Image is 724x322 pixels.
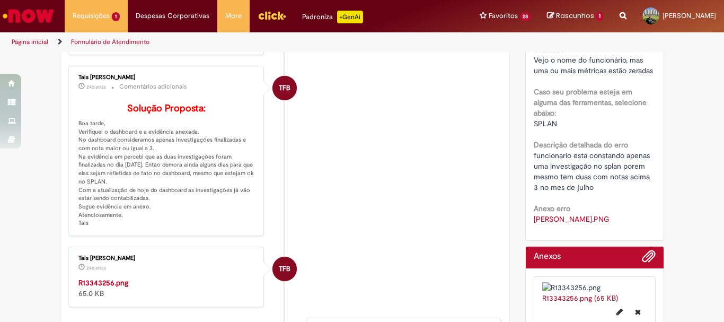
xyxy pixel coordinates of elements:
ul: Trilhas de página [8,32,475,52]
a: Download de Antonio.PNG [534,214,609,224]
img: R13343256.png [542,282,648,293]
p: +GenAi [337,11,363,23]
b: Descrição detalhada do erro [534,140,628,150]
span: TFB [279,75,290,101]
a: Página inicial [12,38,48,46]
img: ServiceNow [1,5,56,27]
div: Tais [PERSON_NAME] [78,255,255,262]
div: 65.0 KB [78,277,255,299]
small: Comentários adicionais [119,82,187,91]
span: More [225,11,242,21]
div: Padroniza [302,11,363,23]
a: Formulário de Atendimento [71,38,149,46]
button: Adicionar anexos [642,249,656,268]
a: Rascunhos [547,11,604,21]
span: [PERSON_NAME] [663,11,716,20]
span: funcionario esta constando apenas uma investigação no splan porem mesmo tem duas com notas acima ... [534,151,652,192]
p: Boa tarde, Verifiquei o dashboard e a evidência anexada. No dashboard consideramos apenas investi... [78,103,255,228]
span: Requisições [73,11,110,21]
h2: Anexos [534,252,561,262]
span: 28 [520,12,532,21]
span: Vejo o nome do funcionário, mas uma ou mais métricas estão zeradas [534,55,653,75]
div: Tais Folhadella Barbosa Bellagamba [272,257,297,281]
span: Rascunhos [556,11,594,21]
img: click_logo_yellow_360x200.png [258,7,286,23]
span: Despesas Corporativas [136,11,209,21]
div: Tais Folhadella Barbosa Bellagamba [272,76,297,100]
b: Solução Proposta: [127,102,206,115]
button: Excluir R13343256.png [629,303,647,320]
b: Caso seu problema esteja em alguma das ferramentas, selecione abaixo: [534,87,647,118]
span: 1 [112,12,120,21]
span: 1 [596,12,604,21]
time: 04/08/2025 14:50:40 [86,84,106,90]
a: R13343256.png [78,278,128,288]
a: R13343256.png (65 KB) [542,293,618,303]
span: 24d atrás [86,84,106,90]
b: Qual o motivo da abertura do chamado? [534,34,631,54]
span: Favoritos [489,11,518,21]
button: Editar nome de arquivo R13343256.png [610,303,629,320]
b: Anexo erro [534,204,570,213]
span: 24d atrás [86,265,106,271]
span: SPLAN [534,119,557,128]
div: Tais [PERSON_NAME] [78,74,255,81]
span: TFB [279,256,290,282]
